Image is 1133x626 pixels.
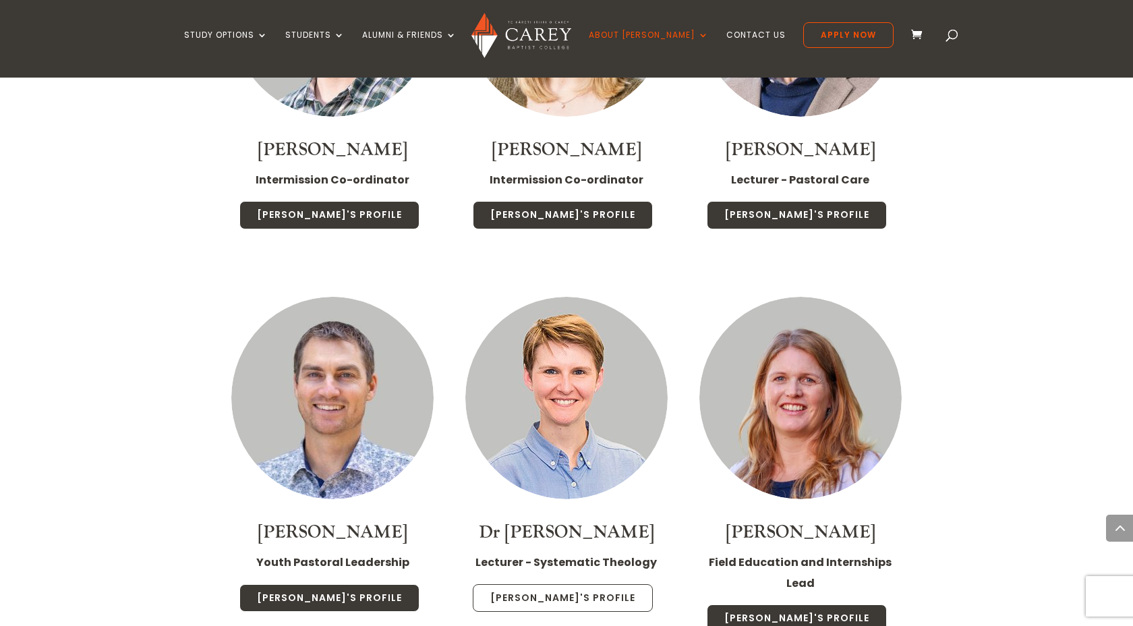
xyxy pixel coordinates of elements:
[239,584,419,613] a: [PERSON_NAME]'s Profile
[589,30,709,62] a: About [PERSON_NAME]
[490,172,643,188] strong: Intermission Co-ordinator
[479,521,654,544] a: Dr [PERSON_NAME]
[475,554,657,570] strong: Lecturer - Systematic Theology
[184,30,268,62] a: Study Options
[726,521,875,544] a: [PERSON_NAME]
[285,30,345,62] a: Students
[258,521,407,544] a: [PERSON_NAME]
[726,30,786,62] a: Contact Us
[362,30,457,62] a: Alumni & Friends
[492,138,641,161] a: [PERSON_NAME]
[473,584,653,613] a: [PERSON_NAME]'s Profile
[803,22,894,48] a: Apply Now
[473,201,653,229] a: [PERSON_NAME]'s Profile
[239,201,419,229] a: [PERSON_NAME]'s Profile
[258,138,407,161] a: [PERSON_NAME]
[471,13,571,58] img: Carey Baptist College
[726,138,875,161] a: [PERSON_NAME]
[731,172,869,188] strong: Lecturer - Pastoral Care
[699,297,902,499] img: Nicola Mountfort_300x300
[256,554,409,570] strong: Youth Pastoral Leadership
[256,172,409,188] strong: Intermission Co-ordinator
[707,201,887,229] a: [PERSON_NAME]'s Profile
[709,554,892,590] strong: Field Education and Internships Lead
